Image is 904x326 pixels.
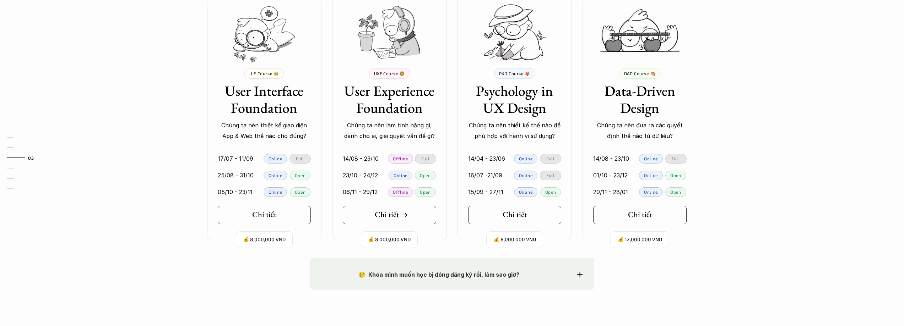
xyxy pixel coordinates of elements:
h5: Chi tiết [252,210,276,219]
p: Open [295,173,305,178]
p: Chúng ta nên làm tính năng gì, dành cho ai, giải quyết vấn đề gì? [343,120,436,142]
a: Chi tiết [593,206,687,224]
p: 20/11 - 28/01 [593,187,628,197]
p: Open [295,189,305,194]
p: Chúng ta nên thiết kế giao diện App & Web thế nào cho đúng? [218,120,311,142]
p: Open [670,173,681,178]
strong: 03 [28,155,34,160]
p: Online [269,189,282,194]
p: 16/07 -21/09 [468,170,502,181]
p: Online [269,156,282,161]
p: Online [519,189,533,194]
p: 14/04 - 23/06 [468,153,505,164]
p: UIF Course 🐝 [249,71,279,76]
p: 17/07 - 11/09 [218,153,253,164]
p: PXD Course 🦊 [499,71,530,76]
p: Full [546,173,554,178]
p: 06/11 - 29/12 [343,187,378,197]
p: Online [269,173,282,178]
p: Offline [393,156,408,161]
p: 💰 8,000,000 VND [493,235,536,244]
p: Online [519,156,533,161]
a: 03 [7,154,41,162]
h5: Chi tiết [375,210,399,219]
p: Open [670,189,681,194]
p: 15/09 - 27/11 [468,187,503,197]
h3: User Experience Foundation [343,82,436,116]
p: Online [644,156,658,161]
p: UXF Course 🦁 [374,71,405,76]
p: Online [394,173,407,178]
p: 💰 8,000,000 VND [243,235,286,244]
p: Online [644,173,658,178]
p: 05/10 - 23/11 [218,187,253,197]
p: DAD Course 🐴 [624,71,656,76]
a: Chi tiết [468,206,562,224]
p: 💰 8,000,000 VND [368,235,411,244]
a: Chi tiết [343,206,436,224]
strong: 😢 Khóa mình muốn học bị đóng đăng ký rồi, làm sao giờ? [358,271,519,278]
p: 💰 12,000,000 VND [618,235,662,244]
p: Full [421,156,429,161]
p: Open [545,189,556,194]
h3: User Interface Foundation [218,82,311,116]
p: Offline [393,189,408,194]
p: 01/10 - 23/12 [593,170,628,181]
p: Full [296,156,304,161]
p: Full [546,156,554,161]
p: Online [644,189,658,194]
p: Chúng ta nên đưa ra các quyết định thế nào từ dữ liệu? [593,120,687,142]
p: Chúng ta nên thiết kế thế nào để phù hợp với hành vi sử dụng? [468,120,562,142]
p: 23/10 - 24/12 [343,170,378,181]
p: 14/08 - 23/10 [343,153,379,164]
h3: Data-Driven Design [593,82,687,116]
p: 25/08 - 31/10 [218,170,254,181]
h5: Chi tiết [503,210,527,219]
p: Full [672,156,680,161]
p: 14/08 - 23/10 [593,153,629,164]
p: Open [420,173,431,178]
p: Online [519,173,533,178]
h3: Psychology in UX Design [468,82,562,116]
a: Chi tiết [218,206,311,224]
h5: Chi tiết [628,210,652,219]
p: Open [420,189,431,194]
